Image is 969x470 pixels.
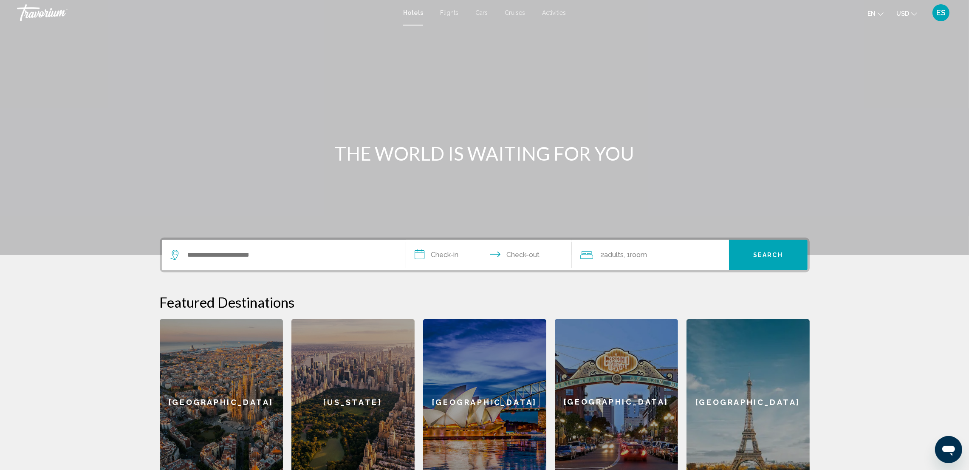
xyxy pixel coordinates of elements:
button: Change language [867,7,884,20]
span: 2 [601,249,624,261]
a: Cruises [505,9,525,16]
span: , 1 [624,249,647,261]
span: Room [630,251,647,259]
h1: THE WORLD IS WAITING FOR YOU [325,142,644,164]
a: Travorium [17,4,395,21]
span: Search [753,252,783,259]
span: Adults [605,251,624,259]
span: USD [896,10,909,17]
iframe: Кнопка запуска окна обмена сообщениями [935,436,962,463]
span: ES [936,8,946,17]
a: Flights [440,9,458,16]
button: Check in and out dates [406,240,572,270]
span: en [867,10,876,17]
a: Hotels [403,9,423,16]
button: Change currency [896,7,917,20]
button: User Menu [930,4,952,22]
div: Search widget [162,240,808,270]
a: Cars [475,9,488,16]
button: Search [729,240,808,270]
button: Travelers: 2 adults, 0 children [572,240,729,270]
a: Activities [542,9,566,16]
h2: Featured Destinations [160,294,810,311]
